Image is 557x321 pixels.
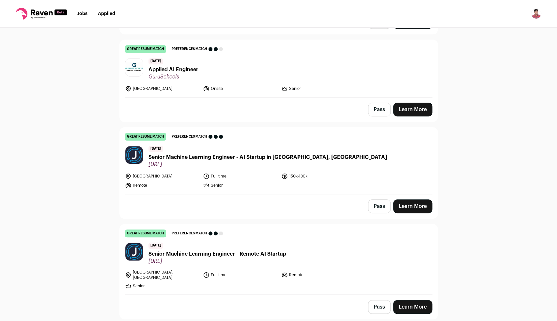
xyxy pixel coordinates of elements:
a: Learn More [393,199,432,213]
li: [GEOGRAPHIC_DATA], [GEOGRAPHIC_DATA] [125,270,199,280]
a: Applied [98,11,115,16]
span: [URL] [148,258,286,264]
li: [GEOGRAPHIC_DATA] [125,85,199,92]
img: 9ee04ce34a81c3c574e29b31c9541778a7d46820ffc3ec9667e4bf3fe5073fd7.jpg [125,59,143,76]
a: great resume match Preferences match [DATE] Senior Machine Learning Engineer - AI Startup in [GEO... [120,127,438,194]
img: 27f9fed0b69043d931958db93ff1ca675052ab0d7359e88264152dd8ee248f69.png [125,146,143,164]
li: 150k-180k [281,173,356,179]
li: Senior [281,85,356,92]
a: great resume match Preferences match [DATE] Applied AI Engineer GuruSchools [GEOGRAPHIC_DATA] Ons... [120,40,438,97]
li: Full time [203,173,277,179]
li: Senior [203,182,277,189]
span: Preferences match [172,230,207,237]
li: Senior [125,283,199,289]
li: Remote [125,182,199,189]
span: GuruSchools [148,74,198,80]
a: Learn More [393,300,432,314]
div: great resume match [125,133,166,141]
button: Pass [368,199,391,213]
button: Open dropdown [531,8,541,19]
button: Pass [368,103,391,116]
span: Preferences match [172,46,207,52]
li: Full time [203,270,277,280]
div: great resume match [125,45,166,53]
span: [URL] [148,161,387,168]
img: 27f9fed0b69043d931958db93ff1ca675052ab0d7359e88264152dd8ee248f69.png [125,243,143,261]
div: great resume match [125,229,166,237]
li: [GEOGRAPHIC_DATA] [125,173,199,179]
li: Onsite [203,85,277,92]
a: Jobs [77,11,87,16]
span: Preferences match [172,133,207,140]
li: Remote [281,270,356,280]
a: Learn More [393,103,432,116]
img: 19395944-medium_jpg [531,8,541,19]
button: Pass [368,300,391,314]
span: Applied AI Engineer [148,66,198,74]
span: [DATE] [148,58,163,64]
span: Senior Machine Learning Engineer - AI Startup in [GEOGRAPHIC_DATA], [GEOGRAPHIC_DATA] [148,153,387,161]
a: great resume match Preferences match [DATE] Senior Machine Learning Engineer - Remote AI Startup ... [120,224,438,295]
span: [DATE] [148,243,163,249]
span: [DATE] [148,146,163,152]
span: Senior Machine Learning Engineer - Remote AI Startup [148,250,286,258]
